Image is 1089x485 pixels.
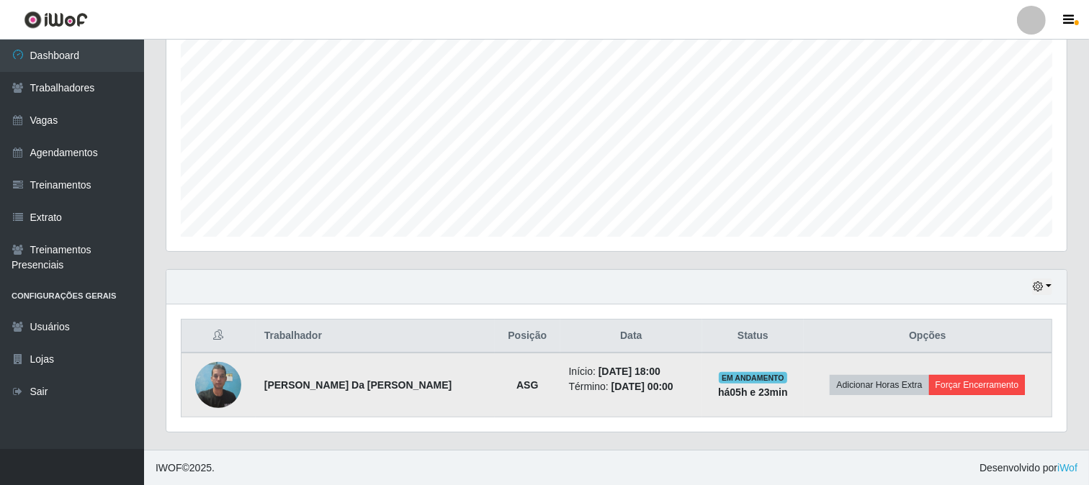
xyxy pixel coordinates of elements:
[569,364,694,379] li: Início:
[1057,462,1077,473] a: iWof
[569,379,694,394] li: Término:
[830,375,928,395] button: Adicionar Horas Extra
[24,11,88,29] img: CoreUI Logo
[702,319,804,353] th: Status
[195,354,241,415] img: 1754604170144.jpeg
[719,372,787,384] span: EM ANDAMENTO
[156,461,215,476] span: © 2025 .
[804,319,1052,353] th: Opções
[611,381,673,392] time: [DATE] 00:00
[256,319,495,353] th: Trabalhador
[599,366,660,377] time: [DATE] 18:00
[718,386,788,398] strong: há 05 h e 23 min
[495,319,560,353] th: Posição
[156,462,182,473] span: IWOF
[929,375,1026,395] button: Forçar Encerramento
[516,379,538,391] strong: ASG
[980,461,1077,476] span: Desenvolvido por
[264,379,452,391] strong: [PERSON_NAME] Da [PERSON_NAME]
[560,319,702,353] th: Data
